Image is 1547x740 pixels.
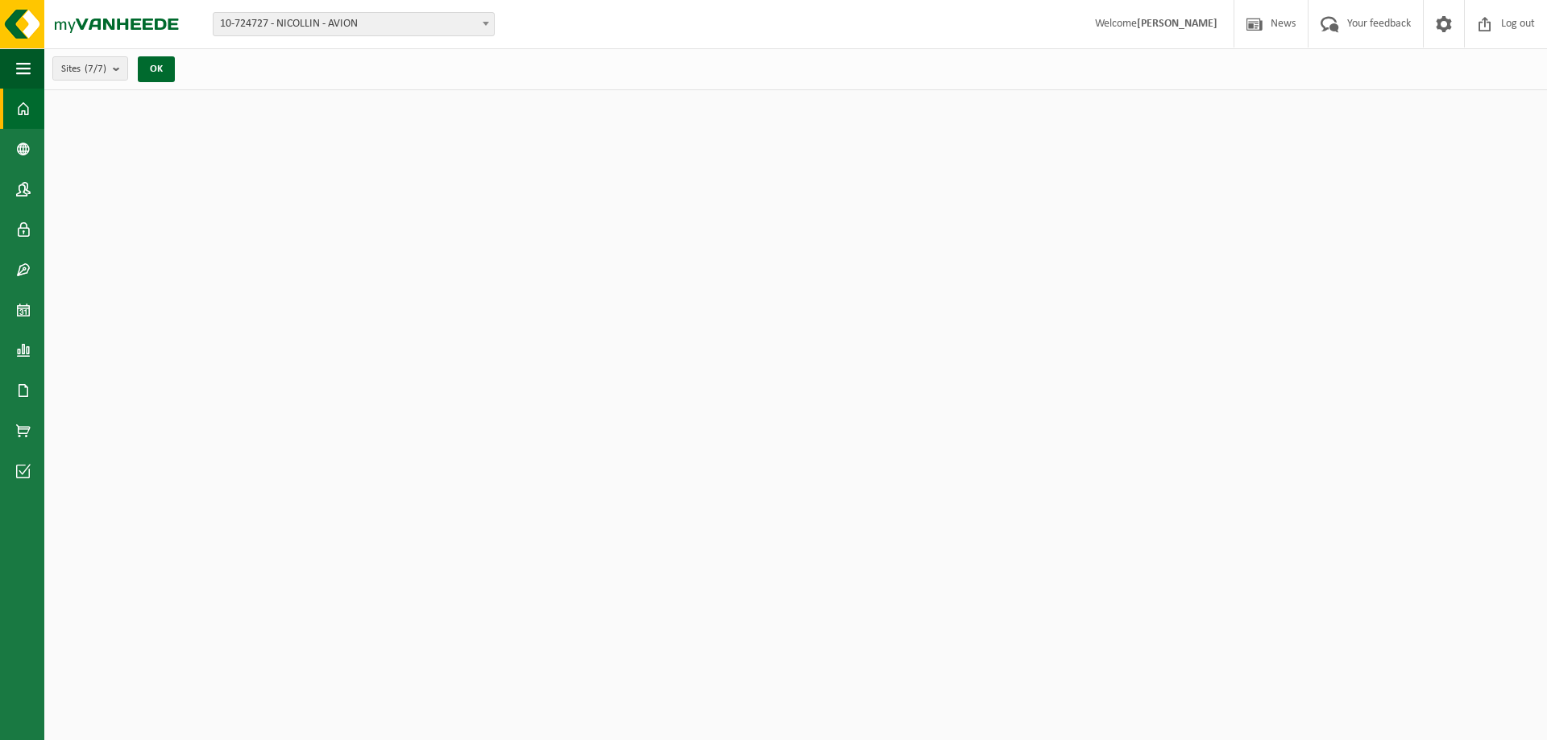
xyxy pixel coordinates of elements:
[138,56,175,82] button: OK
[85,64,106,74] count: (7/7)
[52,56,128,81] button: Sites(7/7)
[61,57,106,81] span: Sites
[1137,18,1217,30] strong: [PERSON_NAME]
[214,13,494,35] span: 10-724727 - NICOLLIN - AVION
[213,12,495,36] span: 10-724727 - NICOLLIN - AVION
